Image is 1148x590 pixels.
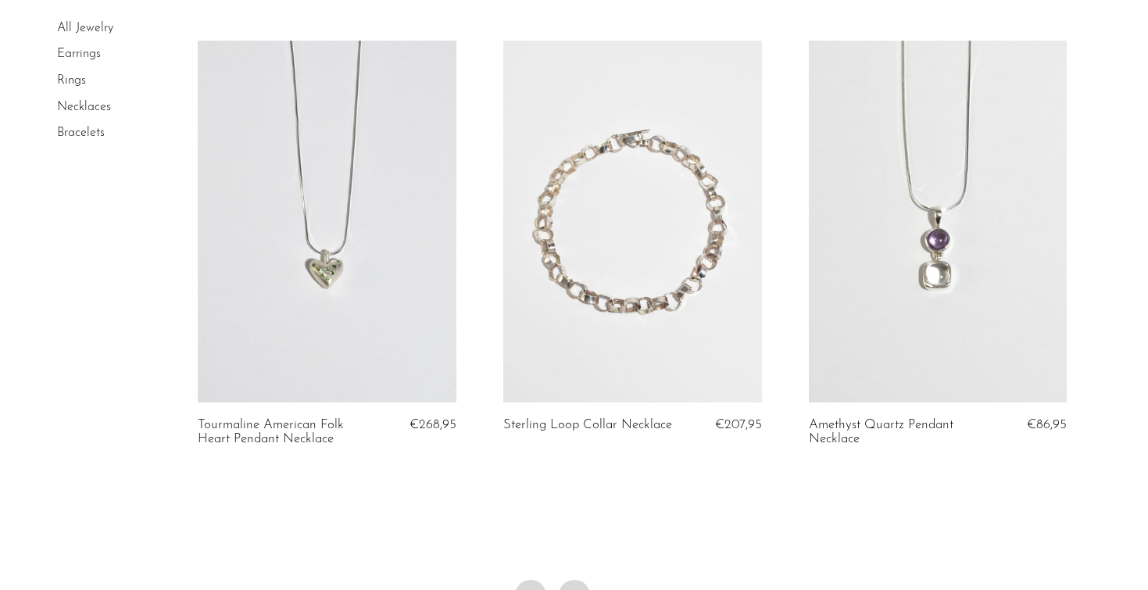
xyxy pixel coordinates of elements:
[1027,418,1067,431] span: €86,95
[57,48,101,61] a: Earrings
[198,418,369,447] a: Tourmaline American Folk Heart Pendant Necklace
[715,418,762,431] span: €207,95
[57,74,86,87] a: Rings
[809,418,980,447] a: Amethyst Quartz Pendant Necklace
[57,101,111,113] a: Necklaces
[57,127,105,139] a: Bracelets
[57,22,113,34] a: All Jewelry
[503,418,672,432] a: Sterling Loop Collar Necklace
[409,418,456,431] span: €268,95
